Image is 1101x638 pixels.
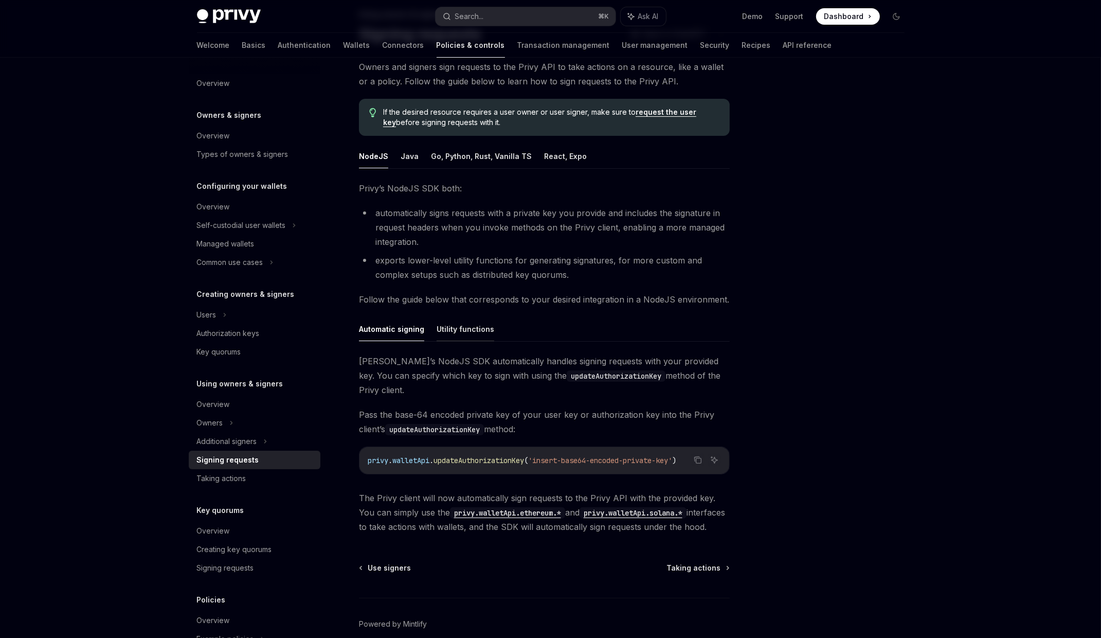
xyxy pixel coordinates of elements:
[517,33,610,58] a: Transaction management
[360,563,411,573] a: Use signers
[197,417,223,429] div: Owners
[189,127,320,145] a: Overview
[524,456,528,465] span: (
[436,7,616,26] button: Search...⌘K
[197,309,216,321] div: Users
[450,507,565,519] code: privy.walletApi.ethereum.*
[700,33,730,58] a: Security
[359,144,388,168] button: NodeJS
[197,180,287,192] h5: Configuring your wallets
[742,33,771,58] a: Recipes
[197,201,230,213] div: Overview
[783,33,832,58] a: API reference
[189,522,320,540] a: Overview
[622,33,688,58] a: User management
[437,33,505,58] a: Policies & controls
[197,130,230,142] div: Overview
[455,10,484,23] div: Search...
[385,424,484,435] code: updateAuthorizationKey
[197,148,288,161] div: Types of owners & signers
[359,181,730,196] span: Privy’s NodeJS SDK both:
[621,7,666,26] button: Ask AI
[197,288,295,300] h5: Creating owners & signers
[434,456,524,465] span: updateAuthorizationKey
[638,11,659,22] span: Ask AI
[708,453,721,467] button: Ask AI
[189,559,320,577] a: Signing requests
[189,324,320,343] a: Authorization keys
[189,145,320,164] a: Types of owners & signers
[431,144,532,168] button: Go, Python, Rust, Vanilla TS
[359,60,730,88] span: Owners and signers sign requests to the Privy API to take actions on a resource, like a wallet or...
[450,507,565,518] a: privy.walletApi.ethereum.*
[197,219,286,232] div: Self-custodial user wallets
[197,33,230,58] a: Welcome
[359,253,730,282] li: exports lower-level utility functions for generating signatures, for more custom and complex setu...
[580,507,687,519] code: privy.walletApi.solana.*
[667,563,721,573] span: Taking actions
[197,454,259,466] div: Signing requests
[743,11,763,22] a: Demo
[197,614,230,627] div: Overview
[278,33,331,58] a: Authentication
[197,327,260,340] div: Authorization keys
[197,504,244,517] h5: Key quorums
[672,456,676,465] span: )
[368,563,411,573] span: Use signers
[189,540,320,559] a: Creating key quorums
[197,346,241,358] div: Key quorums
[197,9,261,24] img: dark logo
[197,435,257,448] div: Additional signers
[528,456,672,465] span: 'insert-base64-encoded-private-key'
[888,8,905,25] button: Toggle dark mode
[392,456,429,465] span: walletApi
[429,456,434,465] span: .
[197,594,226,606] h5: Policies
[401,144,419,168] button: Java
[359,292,730,307] span: Follow the guide below that corresponds to your desired integration in a NodeJS environment.
[197,256,263,269] div: Common use cases
[580,507,687,518] a: privy.walletApi.solana.*
[189,198,320,216] a: Overview
[359,619,427,629] a: Powered by Mintlify
[197,398,230,411] div: Overview
[189,395,320,414] a: Overview
[189,343,320,361] a: Key quorums
[775,11,804,22] a: Support
[544,144,587,168] button: React, Expo
[197,378,283,390] h5: Using owners & signers
[816,8,880,25] a: Dashboard
[824,11,864,22] span: Dashboard
[189,451,320,469] a: Signing requests
[344,33,370,58] a: Wallets
[383,107,719,128] span: If the desired resource requires a user owner or user signer, make sure to before signing request...
[197,77,230,90] div: Overview
[189,469,320,488] a: Taking actions
[437,317,494,341] button: Utility functions
[197,543,272,556] div: Creating key quorums
[691,453,705,467] button: Copy the contents from the code block
[197,525,230,537] div: Overview
[359,407,730,436] span: Pass the base-64 encoded private key of your user key or authorization key into the Privy client’...
[383,33,424,58] a: Connectors
[388,456,392,465] span: .
[197,472,246,485] div: Taking actions
[667,563,729,573] a: Taking actions
[189,74,320,93] a: Overview
[567,370,665,382] code: updateAuthorizationKey
[189,235,320,253] a: Managed wallets
[369,108,376,117] svg: Tip
[197,109,262,121] h5: Owners & signers
[599,12,609,21] span: ⌘ K
[359,206,730,249] li: automatically signs requests with a private key you provide and includes the signature in request...
[359,491,730,534] span: The Privy client will now automatically sign requests to the Privy API with the provided key. You...
[242,33,266,58] a: Basics
[189,611,320,630] a: Overview
[359,317,424,341] button: Automatic signing
[197,562,254,574] div: Signing requests
[359,354,730,397] span: [PERSON_NAME]’s NodeJS SDK automatically handles signing requests with your provided key. You can...
[368,456,388,465] span: privy
[197,238,255,250] div: Managed wallets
